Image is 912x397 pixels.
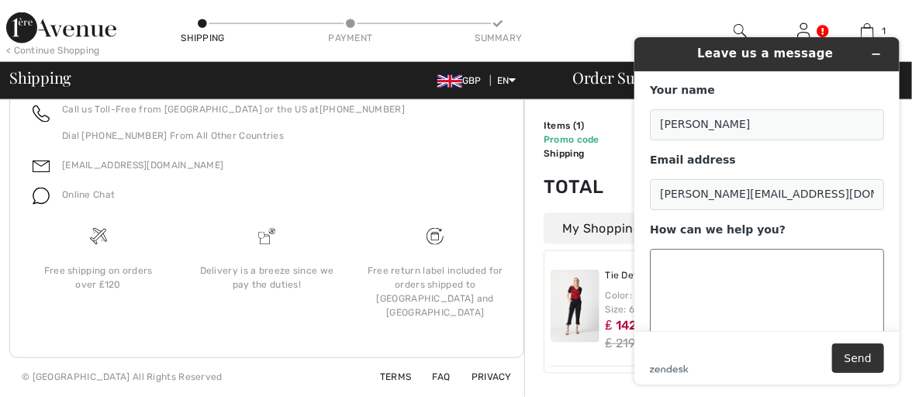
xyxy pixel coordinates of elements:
[258,228,275,245] img: Delivery is a breeze since we pay the duties!
[544,147,645,161] td: Shipping
[33,188,50,205] img: chat
[544,213,776,244] div: My Shopping Bag (1 Item)
[180,31,226,45] div: Shipping
[26,264,170,292] div: Free shipping on orders over ₤120
[33,105,50,123] img: call
[9,70,71,85] span: Shipping
[62,189,115,200] span: Online Chat
[22,371,223,385] div: © [GEOGRAPHIC_DATA] All Rights Reserved
[622,25,912,397] iframe: Find more information here
[427,228,444,245] img: Free shipping on orders over &#8356;120
[544,133,645,147] td: Promo code
[90,228,107,245] img: Free shipping on orders over &#8356;120
[544,119,645,133] td: Items ( )
[320,104,405,115] a: [PHONE_NUMBER]
[606,337,636,351] s: ₤ 219
[195,264,338,292] div: Delivery is a breeze since we pay the duties!
[797,22,810,40] img: My Info
[364,264,507,319] div: Free return label included for orders shipped to [GEOGRAPHIC_DATA] and [GEOGRAPHIC_DATA]
[62,102,405,116] p: Call us Toll-Free from [GEOGRAPHIC_DATA] or the US at
[554,70,903,85] div: Order Summary
[544,161,645,213] td: Total
[606,318,637,333] span: ₤ 142
[361,372,412,383] a: Terms
[606,288,770,316] div: Color: Black Size: 6
[6,12,116,43] img: 1ère Avenue
[797,23,810,38] a: Sign In
[437,75,462,88] img: UK Pound
[62,160,223,171] a: [EMAIL_ADDRESS][DOMAIN_NAME]
[475,31,522,45] div: Summary
[882,24,886,38] span: 1
[551,270,599,343] img: Tie Detail Pants Style 241111
[606,270,735,282] a: Tie Detail Pants Style 241111
[453,372,512,383] a: Privacy
[837,22,899,40] a: 1
[861,22,874,40] img: My Bag
[327,31,374,45] div: Payment
[6,43,100,57] div: < Continue Shopping
[437,75,488,86] span: GBP
[33,158,50,175] img: email
[497,75,516,86] span: EN
[414,372,451,383] a: FAQ
[35,11,67,25] span: Help
[576,120,581,131] span: 1
[734,22,747,40] img: search the website
[62,129,405,143] p: Dial [PHONE_NUMBER] From All Other Countries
